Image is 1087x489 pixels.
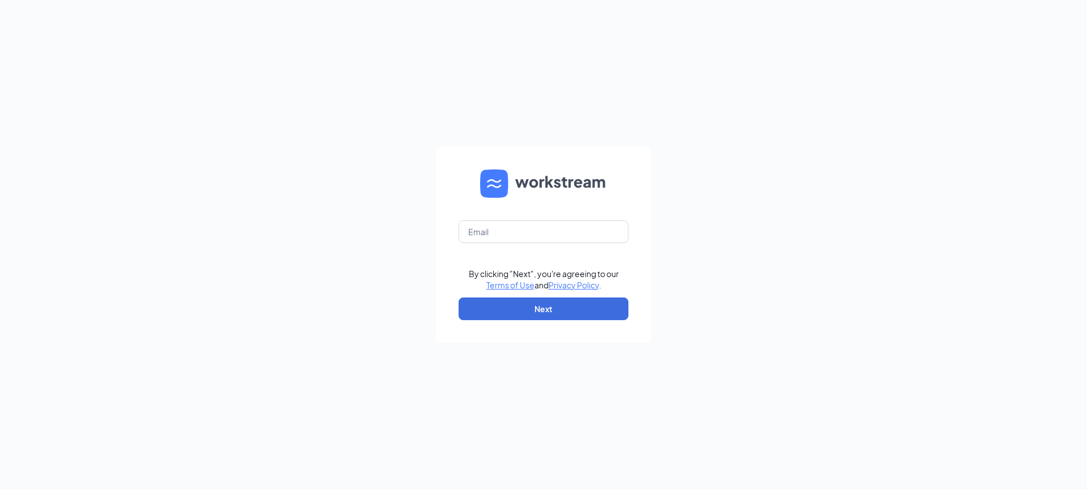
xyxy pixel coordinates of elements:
[480,169,607,198] img: WS logo and Workstream text
[549,280,599,290] a: Privacy Policy
[469,268,619,291] div: By clicking "Next", you're agreeing to our and .
[459,220,628,243] input: Email
[486,280,534,290] a: Terms of Use
[459,297,628,320] button: Next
